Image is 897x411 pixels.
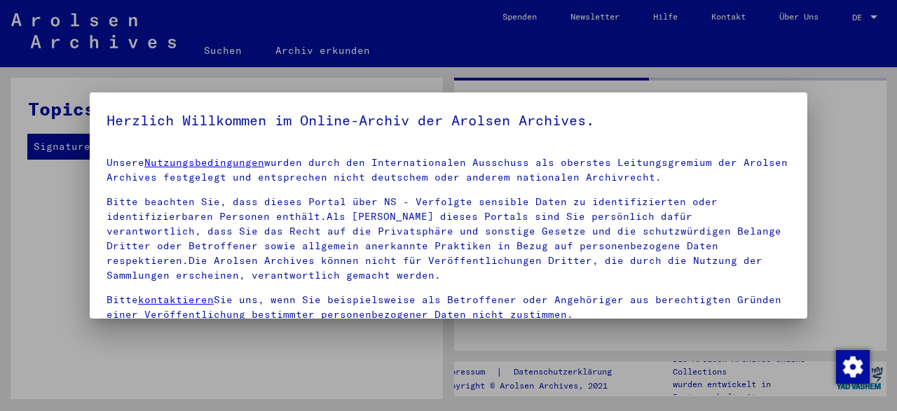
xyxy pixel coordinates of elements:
a: Nutzungsbedingungen [144,156,264,169]
a: kontaktieren [138,293,214,306]
p: Bitte beachten Sie, dass dieses Portal über NS - Verfolgte sensible Daten zu identifizierten oder... [107,195,790,283]
div: Zustimmung ändern [835,349,869,383]
p: Bitte Sie uns, wenn Sie beispielsweise als Betroffener oder Angehöriger aus berechtigten Gründen ... [107,293,790,322]
h5: Herzlich Willkommen im Online-Archiv der Arolsen Archives. [107,109,790,132]
p: Unsere wurden durch den Internationalen Ausschuss als oberstes Leitungsgremium der Arolsen Archiv... [107,155,790,185]
img: Zustimmung ändern [836,350,870,384]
